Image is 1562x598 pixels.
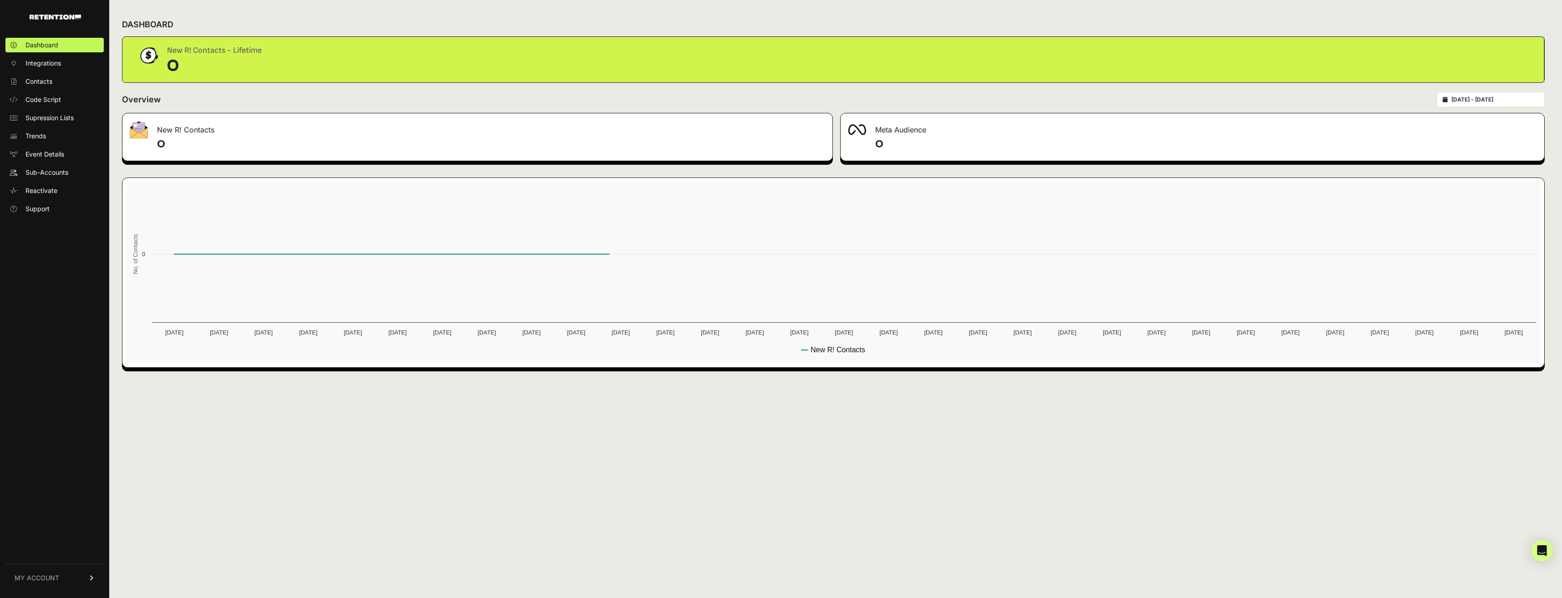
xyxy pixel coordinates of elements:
[522,329,541,336] text: [DATE]
[701,329,719,336] text: [DATE]
[875,137,1537,152] h4: 0
[790,329,808,336] text: [DATE]
[969,329,987,336] text: [DATE]
[835,329,853,336] text: [DATE]
[122,93,161,106] h2: Overview
[5,564,104,592] a: MY ACCOUNT
[25,77,52,86] span: Contacts
[25,41,58,50] span: Dashboard
[122,18,173,31] h2: DASHBOARD
[25,150,64,159] span: Event Details
[1415,329,1434,336] text: [DATE]
[5,111,104,125] a: Supression Lists
[5,74,104,89] a: Contacts
[924,329,943,336] text: [DATE]
[567,329,585,336] text: [DATE]
[5,147,104,162] a: Event Details
[132,234,139,274] text: No. of Contacts
[1014,329,1032,336] text: [DATE]
[25,132,46,141] span: Trends
[25,95,61,104] span: Code Script
[5,202,104,216] a: Support
[1505,329,1523,336] text: [DATE]
[142,251,145,258] text: 0
[612,329,630,336] text: [DATE]
[879,329,898,336] text: [DATE]
[433,329,451,336] text: [DATE]
[30,15,81,20] img: Retention.com
[1237,329,1255,336] text: [DATE]
[210,329,228,336] text: [DATE]
[130,121,148,138] img: fa-envelope-19ae18322b30453b285274b1b8af3d052b27d846a4fbe8435d1a52b978f639a2.png
[5,165,104,180] a: Sub-Accounts
[5,92,104,107] a: Code Script
[299,329,317,336] text: [DATE]
[1147,329,1166,336] text: [DATE]
[137,44,160,67] img: dollar-coin-05c43ed7efb7bc0c12610022525b4bbbb207c7efeef5aecc26f025e68dcafac9.png
[5,38,104,52] a: Dashboard
[254,329,273,336] text: [DATE]
[1326,329,1344,336] text: [DATE]
[25,113,74,122] span: Supression Lists
[1192,329,1210,336] text: [DATE]
[478,329,496,336] text: [DATE]
[745,329,764,336] text: [DATE]
[157,137,825,152] h4: 0
[1531,540,1553,562] div: Open Intercom Messenger
[388,329,406,336] text: [DATE]
[344,329,362,336] text: [DATE]
[5,129,104,143] a: Trends
[811,346,865,354] text: New R! Contacts
[25,186,57,195] span: Reactivate
[5,56,104,71] a: Integrations
[167,57,262,75] div: 0
[122,113,832,141] div: New R! Contacts
[841,113,1544,141] div: Meta Audience
[25,204,50,213] span: Support
[1460,329,1478,336] text: [DATE]
[15,573,59,583] span: MY ACCOUNT
[165,329,183,336] text: [DATE]
[5,183,104,198] a: Reactivate
[167,44,262,57] div: New R! Contacts - Lifetime
[656,329,674,336] text: [DATE]
[1281,329,1299,336] text: [DATE]
[25,168,68,177] span: Sub-Accounts
[1058,329,1076,336] text: [DATE]
[1371,329,1389,336] text: [DATE]
[1103,329,1121,336] text: [DATE]
[848,124,866,135] img: fa-meta-2f981b61bb99beabf952f7030308934f19ce035c18b003e963880cc3fabeebb7.png
[25,59,61,68] span: Integrations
